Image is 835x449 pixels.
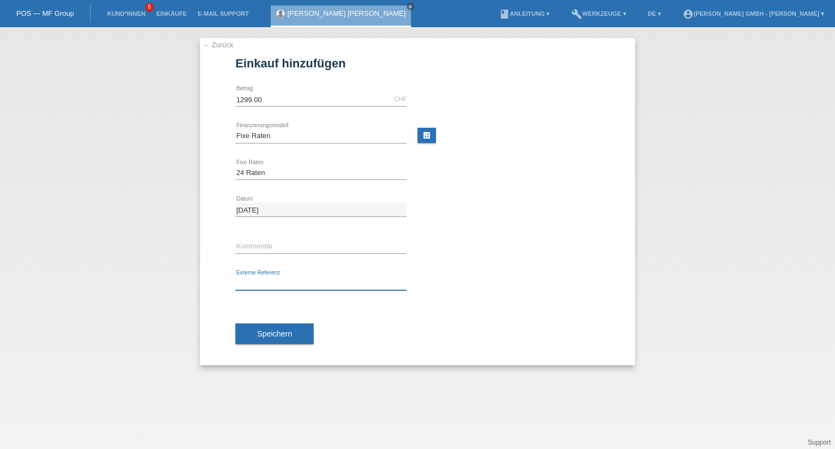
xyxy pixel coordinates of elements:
[499,9,510,20] i: book
[417,128,436,143] a: calculate
[407,3,414,10] a: close
[677,10,830,17] a: account_circle[PERSON_NAME] GmbH - [PERSON_NAME] ▾
[643,10,666,17] a: DE ▾
[394,96,407,102] div: CHF
[16,9,74,17] a: POS — MF Group
[192,10,254,17] a: E-Mail Support
[257,329,292,338] span: Speichern
[203,41,233,49] a: ← Zurück
[288,9,406,17] a: [PERSON_NAME] [PERSON_NAME]
[494,10,555,17] a: bookAnleitung ▾
[422,131,431,140] i: calculate
[683,9,694,20] i: account_circle
[151,10,192,17] a: Einkäufe
[145,3,154,12] span: 6
[408,4,413,9] i: close
[571,9,582,20] i: build
[566,10,632,17] a: buildWerkzeuge ▾
[102,10,151,17] a: Kund*innen
[235,323,314,344] button: Speichern
[235,57,600,70] h1: Einkauf hinzufügen
[808,439,831,446] a: Support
